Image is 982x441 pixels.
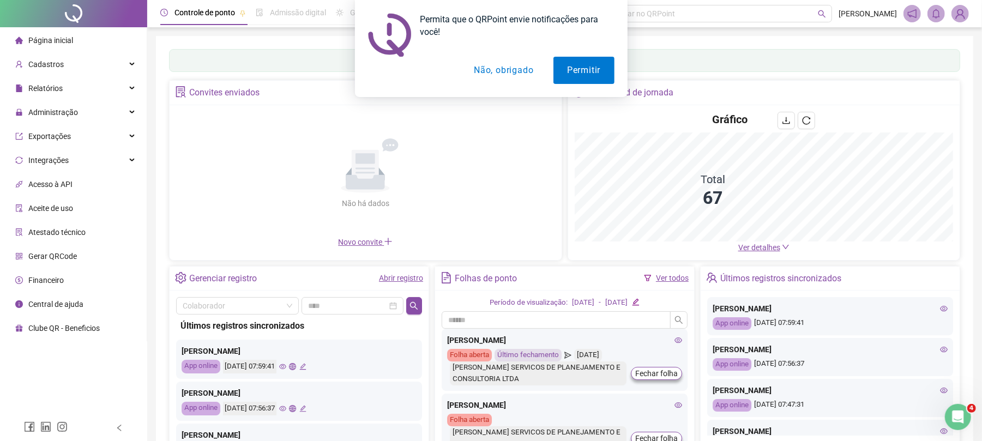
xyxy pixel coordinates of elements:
[15,108,23,116] span: lock
[441,272,452,283] span: file-text
[564,349,571,361] span: send
[28,324,100,333] span: Clube QR - Beneficios
[447,349,492,361] div: Folha aberta
[940,386,948,394] span: eye
[368,13,412,57] img: notification icon
[713,425,948,437] div: [PERSON_NAME]
[15,204,23,212] span: audit
[379,274,423,282] a: Abrir registro
[412,13,614,38] div: Permita que o QRPoint envie notificações para você!
[409,301,418,310] span: search
[713,358,948,371] div: [DATE] 07:56:37
[15,156,23,164] span: sync
[28,252,77,261] span: Gerar QRCode
[15,300,23,308] span: info-circle
[674,316,683,324] span: search
[713,358,751,371] div: App online
[940,305,948,312] span: eye
[574,349,602,361] div: [DATE]
[644,274,652,282] span: filter
[713,317,948,330] div: [DATE] 07:59:41
[447,414,492,426] div: Folha aberta
[713,343,948,355] div: [PERSON_NAME]
[553,57,614,84] button: Permitir
[967,404,976,413] span: 4
[674,336,682,344] span: eye
[15,324,23,332] span: gift
[15,228,23,236] span: solution
[713,384,948,396] div: [PERSON_NAME]
[674,401,682,409] span: eye
[450,361,626,385] div: [PERSON_NAME] SERVICOS DE PLANEJAMENTO E CONSULTORIA LTDA
[631,367,682,380] button: Fechar folha
[28,180,73,189] span: Acesso à API
[28,156,69,165] span: Integrações
[315,197,415,209] div: Não há dados
[28,276,64,285] span: Financeiro
[599,297,601,309] div: -
[605,297,628,309] div: [DATE]
[713,399,751,412] div: App online
[40,421,51,432] span: linkedin
[223,402,276,415] div: [DATE] 07:56:37
[28,108,78,117] span: Administração
[116,424,123,432] span: left
[175,272,186,283] span: setting
[289,405,296,412] span: global
[656,274,689,282] a: Ver todos
[447,334,682,346] div: [PERSON_NAME]
[384,237,393,246] span: plus
[713,399,948,412] div: [DATE] 07:47:31
[57,421,68,432] span: instagram
[182,429,417,441] div: [PERSON_NAME]
[940,427,948,435] span: eye
[490,297,568,309] div: Período de visualização:
[28,204,73,213] span: Aceite de uso
[738,243,780,252] span: Ver detalhes
[28,132,71,141] span: Exportações
[28,300,83,309] span: Central de ajuda
[15,276,23,284] span: dollar
[223,360,276,373] div: [DATE] 07:59:41
[299,363,306,370] span: edit
[182,387,417,399] div: [PERSON_NAME]
[28,228,86,237] span: Atestado técnico
[447,399,682,411] div: [PERSON_NAME]
[706,272,718,283] span: team
[782,116,791,125] span: download
[713,303,948,315] div: [PERSON_NAME]
[180,319,418,333] div: Últimos registros sincronizados
[945,404,971,430] iframe: Intercom live chat
[713,317,751,330] div: App online
[279,405,286,412] span: eye
[182,402,220,415] div: App online
[15,252,23,260] span: qrcode
[720,269,841,288] div: Últimos registros sincronizados
[455,269,517,288] div: Folhas de ponto
[738,243,790,252] a: Ver detalhes down
[712,112,748,127] h4: Gráfico
[24,421,35,432] span: facebook
[182,345,417,357] div: [PERSON_NAME]
[15,132,23,140] span: export
[189,269,257,288] div: Gerenciar registro
[338,238,393,246] span: Novo convite
[289,363,296,370] span: global
[495,349,562,361] div: Último fechamento
[802,116,811,125] span: reload
[15,180,23,188] span: api
[635,367,678,379] span: Fechar folha
[572,297,594,309] div: [DATE]
[299,405,306,412] span: edit
[632,298,639,305] span: edit
[279,363,286,370] span: eye
[782,243,790,251] span: down
[940,346,948,353] span: eye
[460,57,547,84] button: Não, obrigado
[182,360,220,373] div: App online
